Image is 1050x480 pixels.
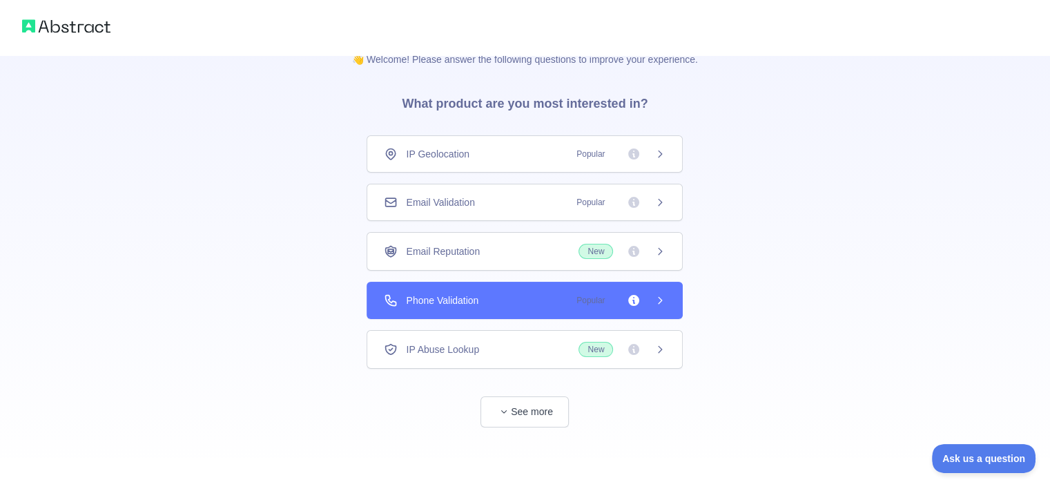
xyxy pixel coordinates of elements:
[568,147,613,161] span: Popular
[406,147,469,161] span: IP Geolocation
[406,343,479,356] span: IP Abuse Lookup
[579,342,613,357] span: New
[380,66,670,135] h3: What product are you most interested in?
[406,294,478,307] span: Phone Validation
[932,444,1036,473] iframe: Toggle Customer Support
[480,396,569,428] button: See more
[568,195,613,209] span: Popular
[22,17,110,36] img: Abstract logo
[406,244,480,258] span: Email Reputation
[579,244,613,259] span: New
[568,294,613,307] span: Popular
[406,195,474,209] span: Email Validation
